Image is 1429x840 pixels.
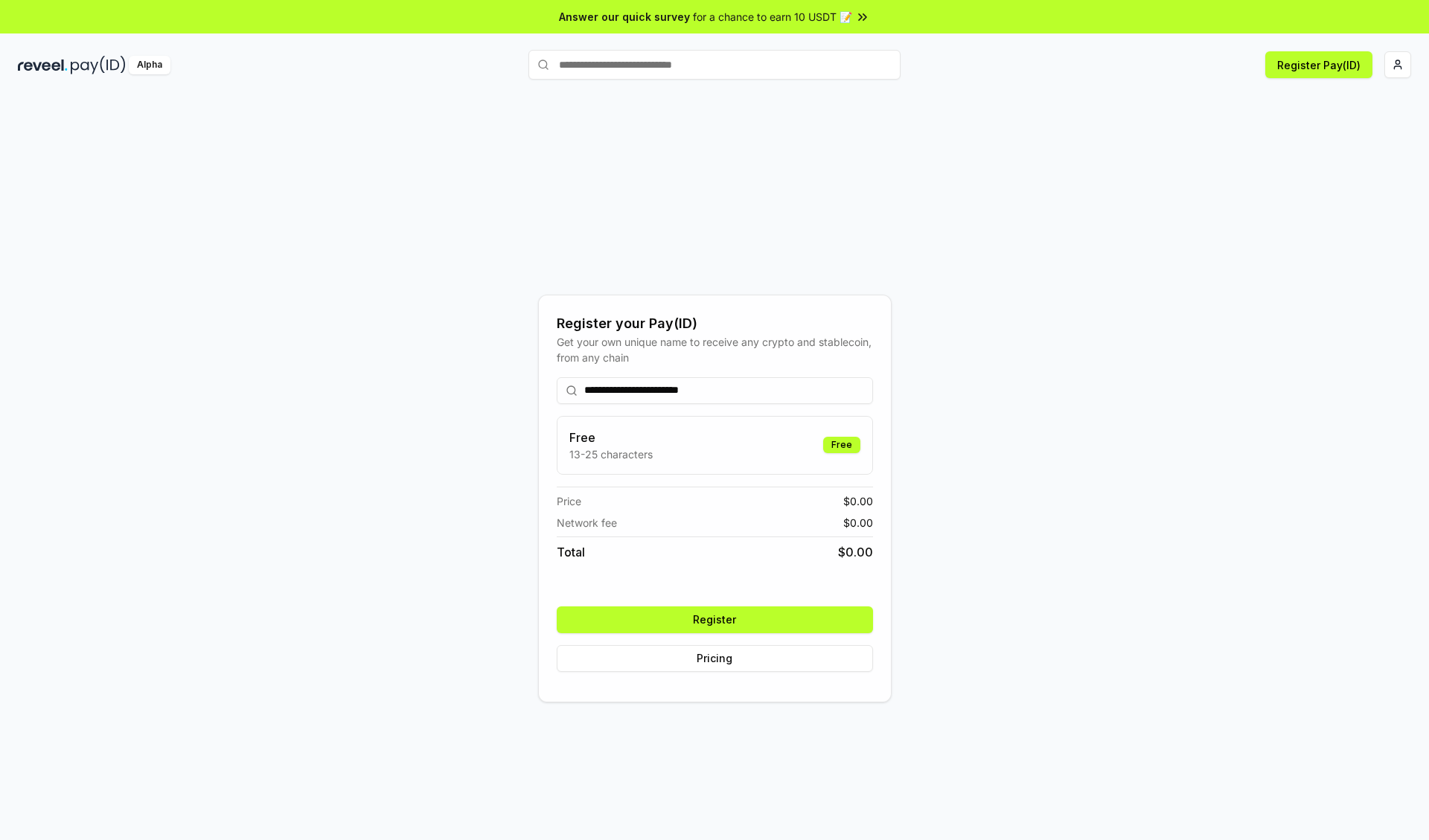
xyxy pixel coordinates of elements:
[569,429,653,446] h3: Free
[559,9,690,25] span: Answer our quick survey
[129,56,170,74] div: Alpha
[18,56,68,74] img: reveel_dark
[557,313,873,334] div: Register your Pay(ID)
[693,9,852,25] span: for a chance to earn 10 USDT 📝
[557,334,873,365] div: Get your own unique name to receive any crypto and stablecoin, from any chain
[838,543,873,561] span: $ 0.00
[71,56,126,74] img: pay_id
[843,515,873,530] span: $ 0.00
[557,493,581,509] span: Price
[1265,51,1372,78] button: Register Pay(ID)
[823,437,860,453] div: Free
[843,493,873,509] span: $ 0.00
[557,645,873,672] button: Pricing
[569,446,653,462] p: 13-25 characters
[557,515,617,530] span: Network fee
[557,543,585,561] span: Total
[557,606,873,633] button: Register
